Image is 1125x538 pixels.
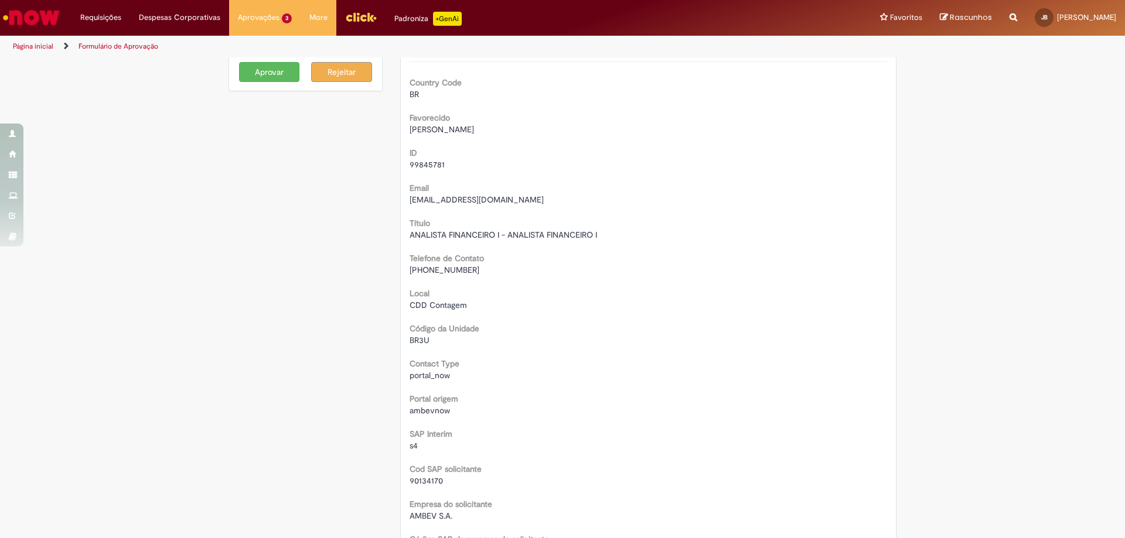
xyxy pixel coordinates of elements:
span: Rascunhos [950,12,992,23]
span: Favoritos [890,12,922,23]
b: Local [410,288,429,299]
b: Portal origem [410,393,458,404]
span: BR [410,89,419,100]
p: +GenAi [433,12,462,26]
span: JB [1041,13,1048,21]
button: Rejeitar [311,62,372,82]
b: Título [410,218,430,228]
b: Country Code [410,77,462,88]
span: Requisições [80,12,121,23]
b: Código da Unidade [410,323,479,334]
span: CDD Contagem [410,300,467,310]
span: BR3U [410,335,429,345]
b: Contact Type [410,358,459,369]
b: ID [410,148,417,158]
span: Aprovações [238,12,279,23]
button: Aprovar [239,62,300,82]
a: Formulário de Aprovação [79,42,158,51]
span: [PERSON_NAME] [1057,12,1116,22]
b: Cod SAP solicitante [410,464,482,474]
span: ANALISTA FINANCEIRO I - ANALISTA FINANCEIRO I [410,229,597,240]
ul: Trilhas de página [9,36,741,57]
span: 90134170 [410,475,443,486]
span: portal_now [410,370,450,381]
img: click_logo_yellow_360x200.png [345,8,377,26]
span: [PERSON_NAME] [410,124,474,135]
span: [PHONE_NUMBER] [410,265,479,275]
b: SAP Interim [410,429,452,439]
span: 3 [282,13,292,23]
img: ServiceNow [1,6,62,29]
div: Padroniza [394,12,462,26]
b: Telefone de Contato [410,253,484,263]
b: Favorecido [410,112,450,123]
span: Despesas Corporativas [139,12,220,23]
a: Página inicial [13,42,53,51]
span: AMBEV S.A. [410,510,452,521]
span: [EMAIL_ADDRESS][DOMAIN_NAME] [410,194,544,205]
span: More [309,12,328,23]
a: Rascunhos [940,12,992,23]
span: ambevnow [410,405,450,416]
span: s4 [410,440,418,451]
b: Email [410,183,429,193]
b: Empresa do solicitante [410,499,492,509]
span: 99845781 [410,159,445,170]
